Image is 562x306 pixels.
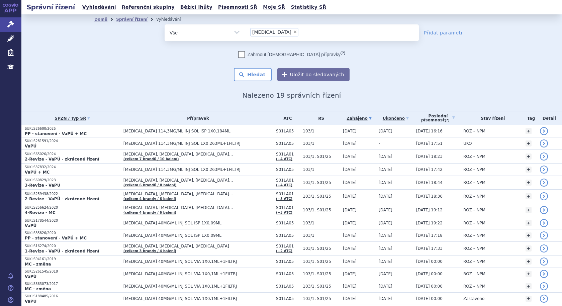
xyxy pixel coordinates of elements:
[178,3,214,12] a: Běžící lhůty
[25,249,99,253] strong: 1-Revize - VaPÚ - zkrácené řízení
[303,272,340,276] span: 103/1, S01/25
[25,192,120,196] p: SUKLS259438/2022
[416,194,443,199] span: [DATE] 18:36
[25,223,36,228] strong: VaPÚ
[463,284,485,289] span: ROZ – NPM
[25,274,36,279] strong: VaPÚ
[123,249,176,253] a: (celkem 3 brandy / 4 balení)
[540,179,548,187] a: detail
[343,246,357,251] span: [DATE]
[252,30,291,34] span: [MEDICAL_DATA]
[299,111,340,125] th: RS
[116,17,148,22] a: Správní řízení
[416,167,443,172] span: [DATE] 17:42
[276,211,292,214] a: (+3 ATC)
[379,233,392,238] span: [DATE]
[303,154,340,159] span: 103/1, S01/25
[463,154,485,159] span: ROZ – NPM
[276,249,292,253] a: (+2 ATC)
[463,233,485,238] span: ROZ – NPM
[463,259,485,264] span: ROZ – NPM
[123,167,273,172] span: [MEDICAL_DATA] 114,3MG/ML INJ SOL 1X0,263ML+1FILTRJ
[540,270,548,278] a: detail
[276,221,299,225] span: S01LA05
[463,194,485,199] span: ROZ – NPM
[303,296,340,301] span: 103/1, S01/25
[25,144,36,148] strong: VaPÚ
[526,167,532,173] a: +
[25,170,50,175] strong: VaPÚ + MC
[276,259,299,264] span: S01LA05
[416,272,443,276] span: [DATE] 00:00
[261,3,287,12] a: Moje SŘ
[526,193,532,199] a: +
[526,128,532,134] a: +
[276,192,299,196] span: S01LA01
[123,141,273,146] span: [MEDICAL_DATA] 114,3MG/ML INJ SOL 1X0,263ML+1FILTRJ
[379,272,392,276] span: [DATE]
[25,131,87,136] strong: PP - stanovení - VaPÚ + MC
[25,126,120,131] p: SUKLS26600/2025
[25,236,87,240] strong: PP - stanovení - VaPÚ + MC
[303,259,340,264] span: 103/1, S01/25
[416,259,443,264] span: [DATE] 00:00
[123,259,273,264] span: [MEDICAL_DATA] 40MG/ML INJ SOL VIA 1X0,1ML+1FILTRJ
[526,220,532,226] a: +
[25,197,99,201] strong: 2-Revize - VaPÚ - zkrácené řízení
[273,111,299,125] th: ATC
[343,284,357,289] span: [DATE]
[276,244,299,248] span: S01LA01
[123,244,273,248] span: [MEDICAL_DATA], [MEDICAL_DATA], [MEDICAL_DATA]
[540,282,548,290] a: detail
[25,178,120,183] p: SUKLS60829/2023
[540,231,548,239] a: detail
[25,157,99,162] strong: 2-Revize - VaPÚ - zkrácené řízení
[445,118,450,122] abbr: (?)
[123,284,273,289] span: [MEDICAL_DATA] 40MG/ML INJ SOL VIA 1X0,1ML+1FILTRJ
[276,141,299,146] span: S01LA05
[276,284,299,289] span: S01LA05
[522,111,536,125] th: Tag
[379,296,392,301] span: [DATE]
[156,14,190,24] li: Vyhledávání
[537,111,562,125] th: Detail
[540,139,548,147] a: detail
[416,154,443,159] span: [DATE] 18:23
[379,141,380,146] span: -
[123,296,273,301] span: [MEDICAL_DATA] 40MG/ML INJ SOL VIA 1X0,1ML+1FILTRJ
[343,233,357,238] span: [DATE]
[379,154,392,159] span: [DATE]
[379,284,392,289] span: [DATE]
[379,194,392,199] span: [DATE]
[463,208,485,212] span: ROZ – NPM
[416,180,443,185] span: [DATE] 18:44
[463,272,485,276] span: ROZ – NPM
[379,167,392,172] span: [DATE]
[123,192,273,196] span: [MEDICAL_DATA], [MEDICAL_DATA], [MEDICAL_DATA]…
[540,166,548,174] a: detail
[303,208,340,212] span: 103/1, S01/25
[25,262,51,267] strong: MC - změna
[276,167,299,172] span: S01LA05
[379,259,392,264] span: [DATE]
[25,218,120,223] p: SUKLS178544/2020
[379,221,392,225] span: [DATE]
[123,221,273,225] span: [MEDICAL_DATA] 40MG/ML INJ SOL ISP 1X0,09ML
[343,154,357,159] span: [DATE]
[343,180,357,185] span: [DATE]
[379,129,392,133] span: [DATE]
[463,296,484,301] span: Zastaveno
[379,114,413,123] a: Ukončeno
[379,180,392,185] span: [DATE]
[540,192,548,200] a: detail
[123,183,177,187] a: (celkem 6 brandů / 8 balení)
[300,28,304,36] input: [MEDICAL_DATA]
[416,284,443,289] span: [DATE] 00:00
[25,139,120,143] p: SUKLS281591/2024
[540,219,548,227] a: detail
[123,272,273,276] span: [MEDICAL_DATA] 40MG/ML INJ SOL VIA 1X0,1ML+1FILTRJ
[123,129,273,133] span: [MEDICAL_DATA] 114,3MG/ML INJ SOL ISP 1X0,184ML
[25,114,120,123] a: SPZN / Typ SŘ
[416,221,443,225] span: [DATE] 19:22
[123,233,273,238] span: [MEDICAL_DATA] 40MG/ML INJ SOL ISP 1X0,09ML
